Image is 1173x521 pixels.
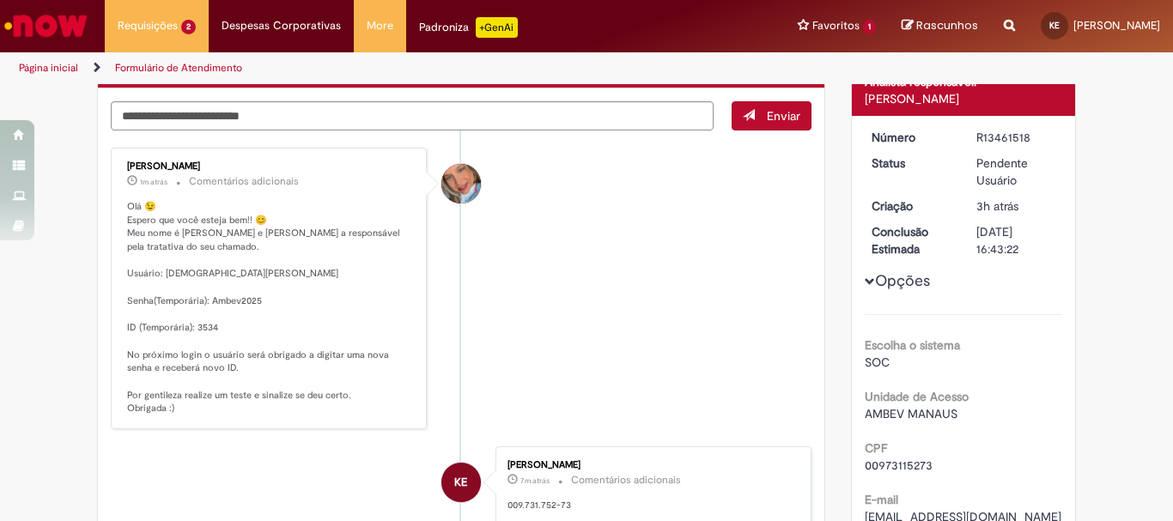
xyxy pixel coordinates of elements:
[865,457,933,473] span: 00973115273
[859,197,964,215] dt: Criação
[865,406,957,421] span: AMBEV MANAUS
[520,476,550,486] span: 7m atrás
[111,101,714,130] textarea: Digite sua mensagem aqui...
[865,492,898,507] b: E-mail
[916,17,978,33] span: Rascunhos
[976,198,1018,214] span: 3h atrás
[115,61,242,75] a: Formulário de Atendimento
[419,17,518,38] div: Padroniza
[859,223,964,257] dt: Conclusão Estimada
[189,174,299,189] small: Comentários adicionais
[859,129,964,146] dt: Número
[976,129,1056,146] div: R13461518
[902,18,978,34] a: Rascunhos
[571,473,681,488] small: Comentários adicionais
[476,17,518,38] p: +GenAi
[507,499,793,512] p: 009.731.752-73
[441,463,481,502] div: KATIUSCIA SANTOS EMIDIO
[1049,20,1060,31] span: KE
[127,200,413,415] p: Olá 😉 Espero que você esteja bem!! 😊 Meu nome é [PERSON_NAME] e [PERSON_NAME] a responsável pela ...
[140,177,167,187] time: 29/08/2025 13:44:39
[19,61,78,75] a: Página inicial
[859,154,964,172] dt: Status
[976,198,1018,214] time: 29/08/2025 10:34:37
[865,389,969,404] b: Unidade de Acesso
[2,9,90,43] img: ServiceNow
[507,460,793,470] div: [PERSON_NAME]
[367,17,393,34] span: More
[181,20,196,34] span: 2
[863,20,876,34] span: 1
[13,52,769,84] ul: Trilhas de página
[865,440,887,456] b: CPF
[767,108,800,124] span: Enviar
[865,354,890,370] span: SOC
[1073,18,1160,33] span: [PERSON_NAME]
[127,161,413,172] div: [PERSON_NAME]
[865,90,1063,107] div: [PERSON_NAME]
[140,177,167,187] span: 1m atrás
[454,462,467,503] span: KE
[812,17,860,34] span: Favoritos
[976,197,1056,215] div: 29/08/2025 10:34:37
[520,476,550,486] time: 29/08/2025 13:38:38
[222,17,341,34] span: Despesas Corporativas
[865,337,960,353] b: Escolha o sistema
[118,17,178,34] span: Requisições
[732,101,811,130] button: Enviar
[976,154,1056,189] div: Pendente Usuário
[976,223,1056,257] div: [DATE] 16:43:22
[441,164,481,203] div: Jacqueline Andrade Galani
